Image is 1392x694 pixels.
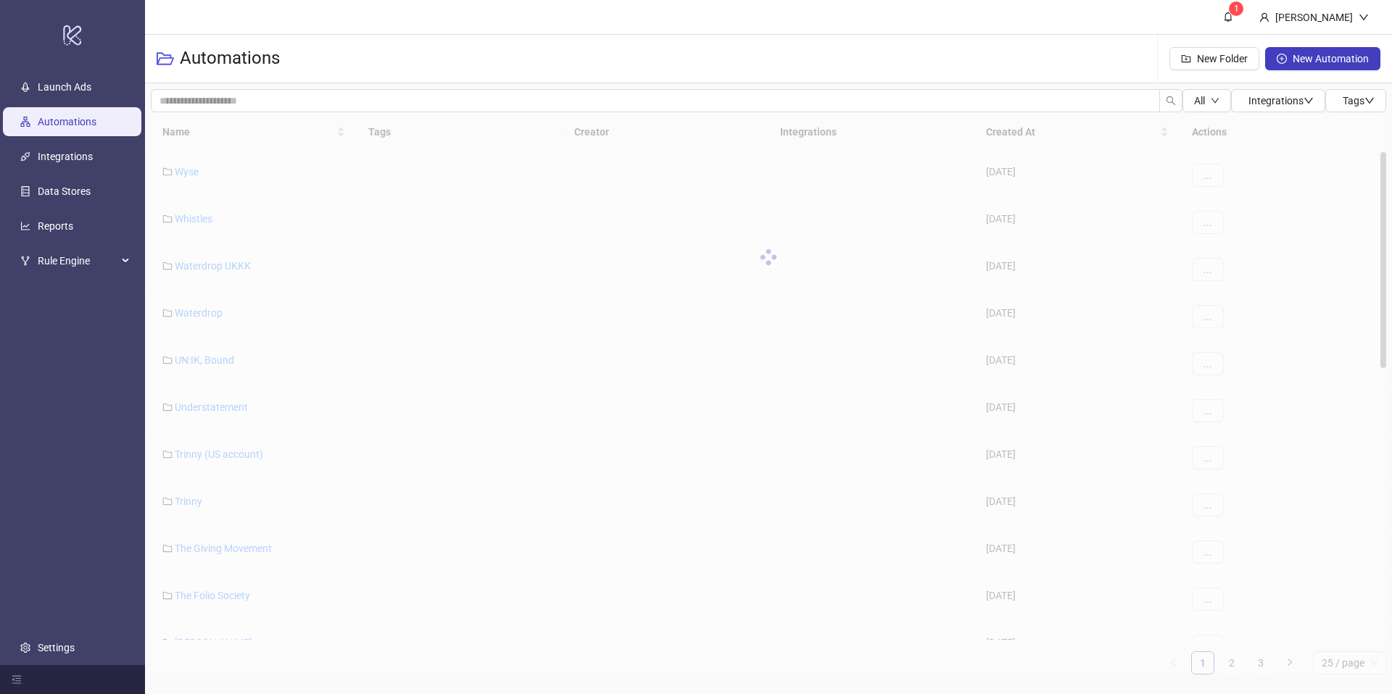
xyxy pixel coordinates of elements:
button: New Folder [1169,47,1259,70]
sup: 1 [1229,1,1243,16]
button: New Automation [1265,47,1380,70]
a: Data Stores [38,185,91,197]
div: [PERSON_NAME] [1269,9,1359,25]
span: 1 [1234,4,1239,14]
span: New Folder [1197,53,1248,64]
span: New Automation [1293,53,1369,64]
span: All [1194,95,1205,106]
span: Tags [1343,95,1375,106]
span: search [1166,96,1176,106]
span: Rule Engine [38,246,117,275]
span: user [1259,12,1269,22]
button: Integrationsdown [1231,89,1325,112]
span: menu-fold [12,674,22,685]
span: Integrations [1248,95,1314,106]
span: folder-add [1181,54,1191,64]
span: down [1359,12,1369,22]
span: down [1304,96,1314,106]
a: Reports [38,220,73,232]
span: down [1211,96,1219,105]
span: folder-open [157,50,174,67]
span: down [1364,96,1375,106]
button: Tagsdown [1325,89,1386,112]
span: fork [20,256,30,266]
span: bell [1223,12,1233,22]
span: plus-circle [1277,54,1287,64]
a: Automations [38,116,96,127]
a: Settings [38,642,75,653]
a: Integrations [38,151,93,162]
a: Launch Ads [38,81,91,93]
button: Alldown [1182,89,1231,112]
h3: Automations [180,47,280,70]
